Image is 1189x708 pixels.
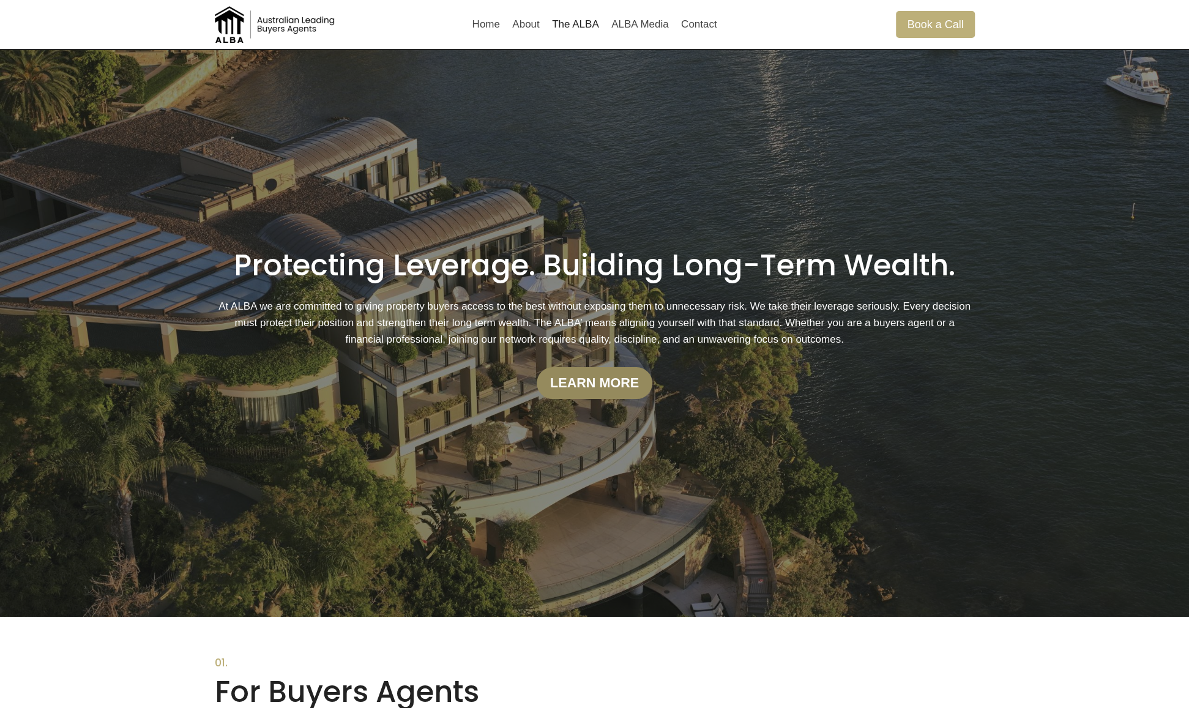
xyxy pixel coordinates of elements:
h6: 01. [215,656,975,669]
p: At ALBA we are committed to giving property buyers access to the best without exposing them to un... [215,298,975,348]
a: About [506,10,546,39]
img: Australian Leading Buyers Agents [215,6,337,43]
a: Learn more [537,367,652,399]
a: Home [466,10,506,39]
a: The ALBA [546,10,605,39]
a: Book a Call [896,11,974,37]
a: ALBA Media [605,10,675,39]
a: Contact [675,10,723,39]
h1: Protecting Leverage. Building Long-Term Wealth. [215,248,975,283]
nav: Primary Navigation [466,10,723,39]
strong: Learn more [550,375,639,390]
